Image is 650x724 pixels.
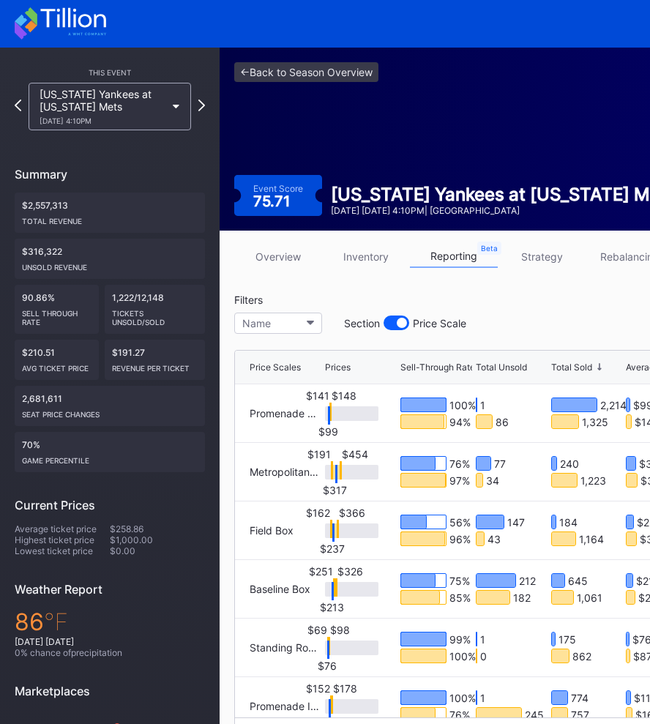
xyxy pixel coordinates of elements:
div: $162 [306,507,330,519]
div: 100 % [449,649,476,663]
div: Summary [15,167,205,182]
div: 96 % [449,532,471,545]
div: 862 [572,649,591,663]
div: Price Scales [250,362,301,373]
div: 97 % [449,474,470,487]
div: $258.86 [110,523,205,534]
div: $178 [333,682,357,695]
div: 2,681,611 [15,386,205,426]
a: overview [234,245,322,268]
div: $98 [330,624,350,636]
div: Lowest ticket price [15,545,110,556]
div: 757 [571,708,589,721]
div: $76 [309,660,345,672]
div: Total Unsold [476,362,527,373]
div: $251 [309,565,333,578]
div: seat price changes [22,404,198,419]
div: Game percentile [22,450,198,465]
div: 86 [496,415,509,428]
div: 43 [487,532,501,545]
div: Metropolitan Box [250,466,321,478]
div: 56 % [449,515,471,529]
a: reporting [410,245,498,268]
div: Baseline Box [250,583,310,595]
a: inventory [322,245,410,268]
div: 1 [480,691,485,704]
div: 1 [480,632,485,646]
div: $191.27 [105,340,206,380]
div: $0.00 [110,545,205,556]
div: $148 [332,389,356,402]
div: 0 % chance of precipitation [15,647,205,658]
div: Highest ticket price [15,534,110,545]
div: 1,222/12,148 [105,285,206,334]
div: 184 [559,515,578,529]
div: $152 [306,682,330,695]
div: Promenade Infield [250,700,321,712]
div: $69 [307,624,327,636]
div: Tickets Unsold/Sold [112,303,198,326]
a: <-Back to Season Overview [234,62,378,82]
div: Name [242,317,271,329]
div: 77 [494,457,506,470]
div: [US_STATE] Yankees at [US_STATE] Mets [40,88,165,125]
div: Sell Through Rate [22,303,91,326]
div: 175 [559,632,576,646]
div: $454 [342,448,368,460]
div: 147 [507,515,525,529]
div: $191 [307,448,331,460]
div: Unsold Revenue [22,257,198,272]
div: $316,322 [15,239,205,279]
div: 645 [568,574,588,587]
div: Current Prices [15,498,205,512]
div: $366 [339,507,365,519]
div: 2,214 [600,398,627,411]
div: Avg ticket price [22,358,91,373]
div: Sell-Through Rate [400,362,475,373]
div: 212 [519,574,536,587]
div: 100 % [449,398,476,411]
div: 76 % [449,708,470,721]
div: $210.51 [15,340,99,380]
div: 774 [571,691,589,704]
div: 86 [15,608,205,636]
div: [DATE] 4:10PM [40,116,165,125]
div: 245 [525,708,544,721]
a: strategy [498,245,586,268]
div: Filters [234,294,474,306]
div: This Event [15,68,205,77]
div: 85 % [449,591,471,604]
div: Total Revenue [22,211,198,225]
div: 99 % [449,632,471,646]
div: 1,164 [579,532,604,545]
div: 94 % [449,415,471,428]
span: ℉ [44,608,68,636]
div: Weather Report [15,582,205,597]
div: $326 [337,565,363,578]
div: $1,000.00 [110,534,205,545]
div: $317 [317,484,354,496]
div: 1,325 [582,415,608,428]
div: $237 [314,542,351,555]
button: Name [234,313,322,334]
div: 1 [480,398,485,411]
div: Section Price Scale [344,316,466,330]
div: 240 [560,457,579,470]
div: 1,061 [577,591,602,604]
div: $141 [306,389,329,402]
div: $213 [313,601,350,613]
div: 0 [480,649,487,663]
div: Event Score [253,183,303,194]
div: Standing Room Only [250,641,321,654]
div: 1,223 [580,474,606,487]
div: 75 % [449,574,470,587]
div: Marketplaces [15,684,205,698]
div: Average ticket price [15,523,110,534]
div: 70% [15,432,205,472]
div: 76 % [449,457,470,470]
div: Promenade Reserved [250,407,321,419]
div: Total Sold [551,362,592,373]
div: Revenue per ticket [112,358,198,373]
div: 182 [513,591,531,604]
div: $99 [310,425,346,438]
